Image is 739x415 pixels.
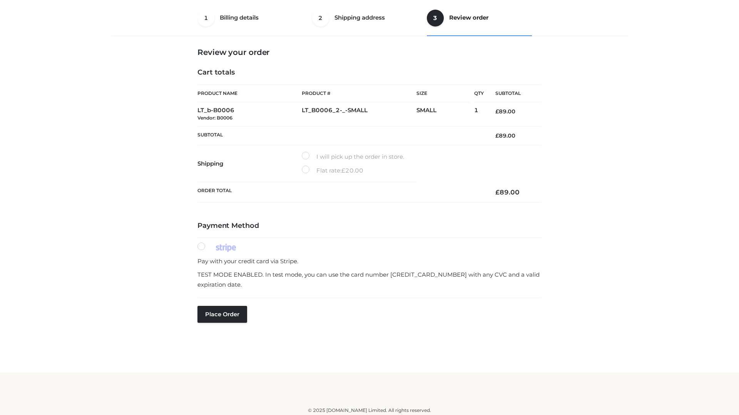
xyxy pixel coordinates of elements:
h4: Cart totals [197,68,542,77]
h4: Payment Method [197,222,542,230]
td: SMALL [416,102,474,126]
th: Qty [474,85,484,102]
th: Product # [302,85,416,102]
span: £ [495,188,500,196]
bdi: 20.00 [341,167,363,174]
bdi: 89.00 [495,188,520,196]
bdi: 89.00 [495,132,515,139]
th: Subtotal [484,85,542,102]
button: Place order [197,306,247,323]
span: £ [341,167,345,174]
p: TEST MODE ENABLED. In test mode, you can use the card number [CREDIT_CARD_NUMBER] with any CVC an... [197,270,542,289]
th: Subtotal [197,126,484,145]
td: 1 [474,102,484,126]
label: Flat rate: [302,166,363,176]
p: Pay with your credit card via Stripe. [197,256,542,266]
label: I will pick up the order in store. [302,152,404,162]
th: Size [416,85,470,102]
td: LT_B0006_2-_-SMALL [302,102,416,126]
bdi: 89.00 [495,108,515,115]
td: LT_b-B0006 [197,102,302,126]
th: Order Total [197,182,484,203]
span: £ [495,132,499,139]
span: £ [495,108,499,115]
small: Vendor: B0006 [197,115,232,121]
th: Product Name [197,85,302,102]
th: Shipping [197,145,302,182]
div: © 2025 [DOMAIN_NAME] Limited. All rights reserved. [114,407,625,414]
h3: Review your order [197,48,542,57]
